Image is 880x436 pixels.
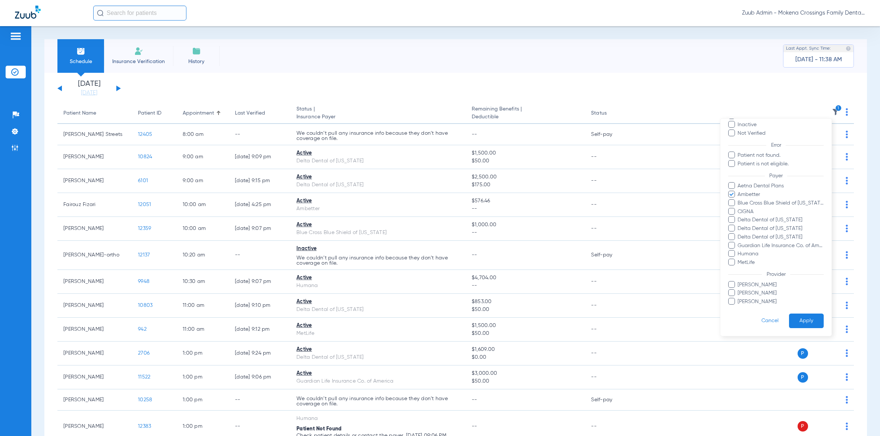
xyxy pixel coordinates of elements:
[737,216,824,224] span: Delta Dental of [US_STATE]
[751,314,789,328] button: Cancel
[789,314,824,328] button: Apply
[728,130,824,137] label: Not Verified
[737,259,824,267] span: MetLife
[737,199,824,207] span: Blue Cross Blue Shield of [US_STATE]
[737,250,824,258] span: Humana
[764,173,787,178] span: Payer
[728,121,824,129] label: Inactive
[737,191,824,199] span: Ambetter
[737,242,824,250] span: Guardian Life Insurance Co. of America
[737,160,824,168] span: Patient is not eligible.
[762,272,790,277] span: Provider
[737,152,824,159] span: Patient not found.
[737,182,824,190] span: Aetna Dental Plans
[737,225,824,233] span: Delta Dental of [US_STATE]
[766,143,786,148] span: Error
[737,208,824,216] span: CIGNA
[737,289,824,297] span: [PERSON_NAME]
[737,233,824,241] span: Delta Dental of [US_STATE]
[737,298,824,306] span: [PERSON_NAME]
[737,281,824,289] span: [PERSON_NAME]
